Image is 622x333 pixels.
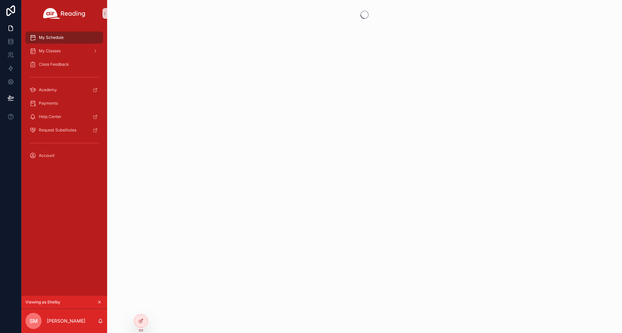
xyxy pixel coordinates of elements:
[43,8,85,19] img: App logo
[29,317,38,325] span: SM
[39,62,69,67] span: Class Feedback
[21,27,107,170] div: scrollable content
[25,84,103,96] a: Academy
[39,127,76,133] span: Request Substitutes
[39,101,58,106] span: Payments
[25,111,103,123] a: Help Center
[25,150,103,162] a: Account
[25,124,103,136] a: Request Substitutes
[25,32,103,44] a: My Schedule
[25,45,103,57] a: My Classes
[39,35,64,40] span: My Schedule
[25,58,103,70] a: Class Feedback
[39,48,61,54] span: My Classes
[47,318,85,324] p: [PERSON_NAME]
[39,114,62,119] span: Help Center
[25,97,103,109] a: Payments
[25,299,60,305] span: Viewing as Shelby
[39,153,55,158] span: Account
[39,87,57,93] span: Academy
